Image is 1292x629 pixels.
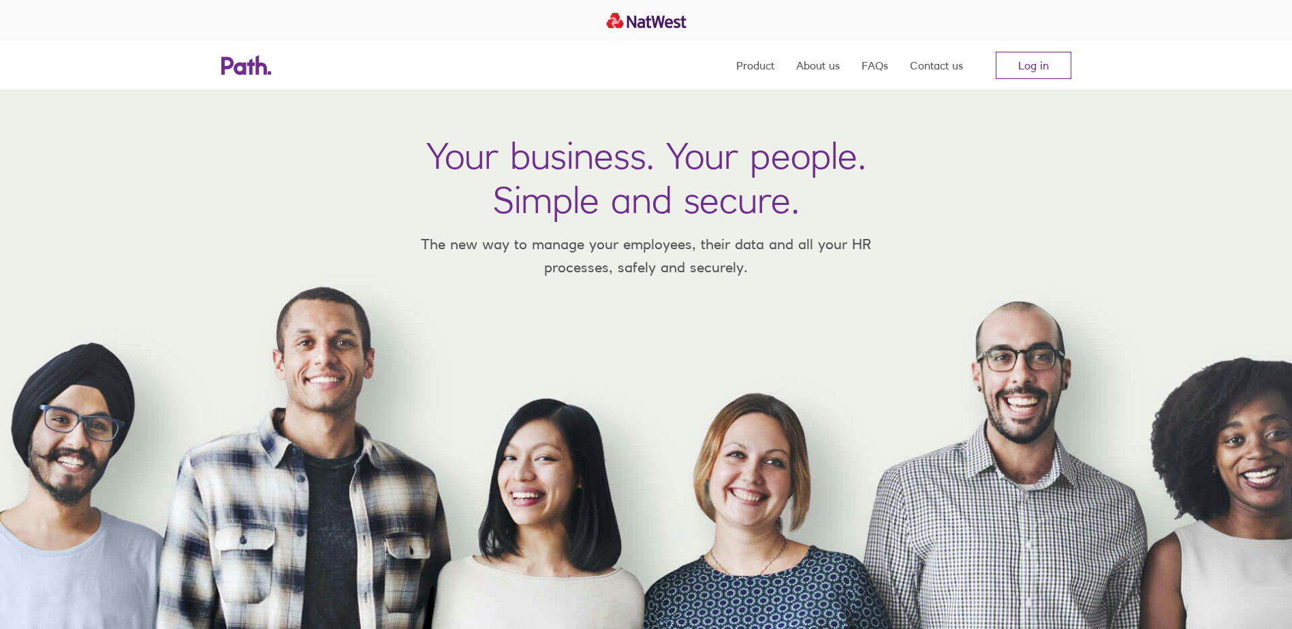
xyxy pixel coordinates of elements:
[401,233,892,278] p: The new way to manage your employees, their data and all your HR processes, safely and securely.
[862,41,888,90] a: FAQs
[426,133,866,222] h1: Your business. Your people. Simple and secure.
[736,41,774,90] a: Product
[796,41,840,90] a: About us
[996,52,1071,79] a: Log in
[910,41,963,90] a: Contact us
